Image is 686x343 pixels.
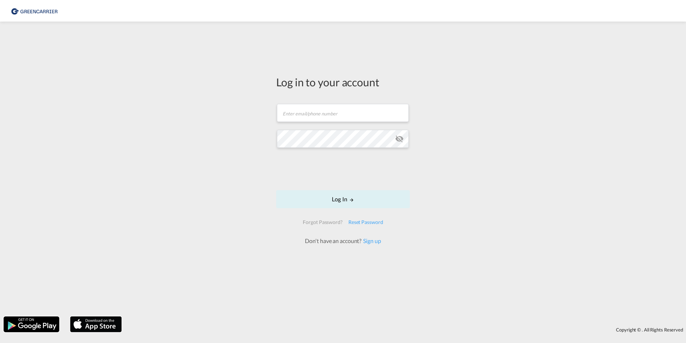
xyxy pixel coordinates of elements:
div: Log in to your account [276,74,410,90]
input: Enter email/phone number [277,104,409,122]
iframe: reCAPTCHA [288,155,398,183]
div: Copyright © . All Rights Reserved [125,324,686,336]
img: 1378a7308afe11ef83610d9e779c6b34.png [11,3,59,19]
button: LOGIN [276,190,410,208]
div: Reset Password [346,216,386,229]
a: Sign up [361,237,381,244]
div: Forgot Password? [300,216,345,229]
md-icon: icon-eye-off [395,134,404,143]
div: Don't have an account? [297,237,389,245]
img: google.png [3,316,60,333]
img: apple.png [69,316,122,333]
